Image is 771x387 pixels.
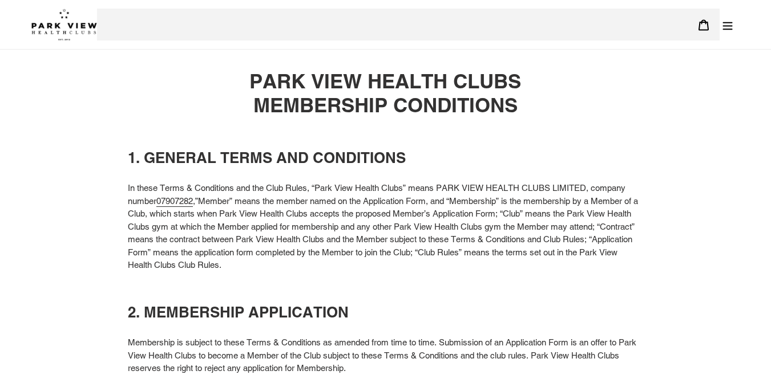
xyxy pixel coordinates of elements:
p: Membership is subject to these Terms & Conditions as amended from time to time. Submission of an ... [128,336,643,375]
h3: 1. GENERAL TERMS AND CONDITIONS [128,149,643,166]
button: Menu [716,13,740,37]
p: In these Terms & Conditions and the Club Rules, “Park View Health Clubs” means PARK VIEW HEALTH C... [128,182,643,272]
h1: PARK VIEW HEALTH CLUBS MEMBERSHIP CONDITIONS [128,70,643,117]
img: Park view health clubs is a gym near you. [31,9,97,40]
h3: 2. MEMBERSHIP APPLICATION [128,303,643,321]
a: 07907282 [156,196,193,207]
